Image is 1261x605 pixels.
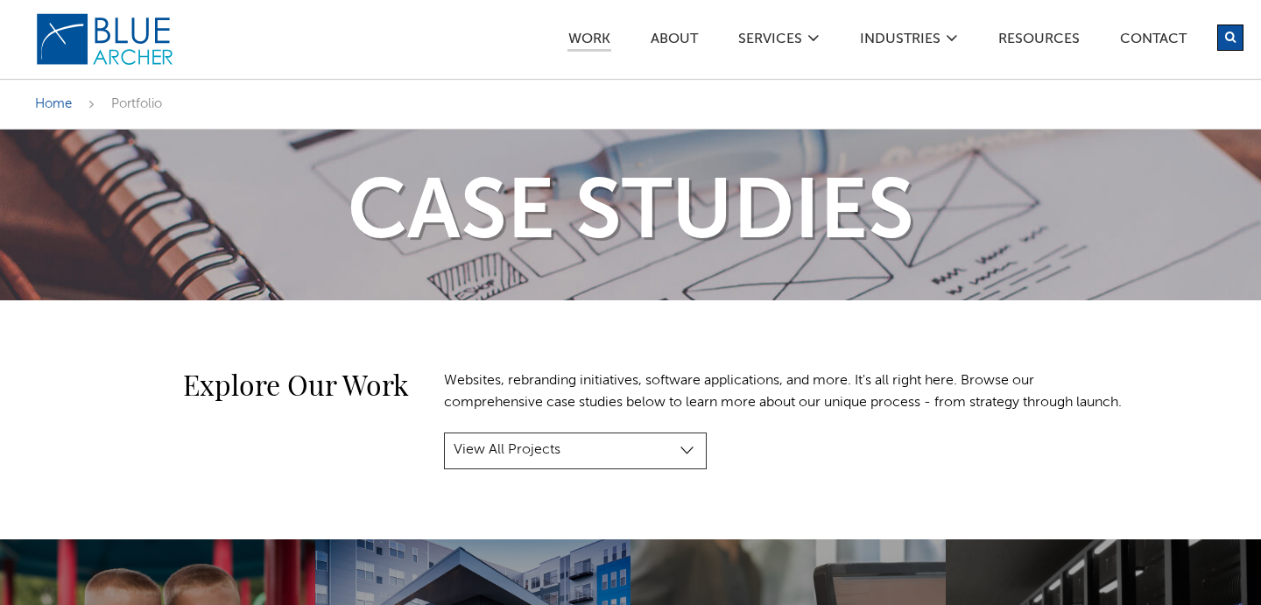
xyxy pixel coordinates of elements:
[111,97,162,110] span: Portfolio
[567,32,611,52] a: Work
[35,12,175,67] img: Blue Archer Logo
[737,32,803,51] a: SERVICES
[859,32,941,51] a: Industries
[997,32,1081,51] a: Resources
[35,370,409,398] h2: Explore Our Work
[1119,32,1187,51] a: Contact
[444,370,1124,415] p: Websites, rebranding initiatives, software applications, and more. It's all right here. Browse ou...
[35,97,72,110] a: Home
[650,32,699,51] a: ABOUT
